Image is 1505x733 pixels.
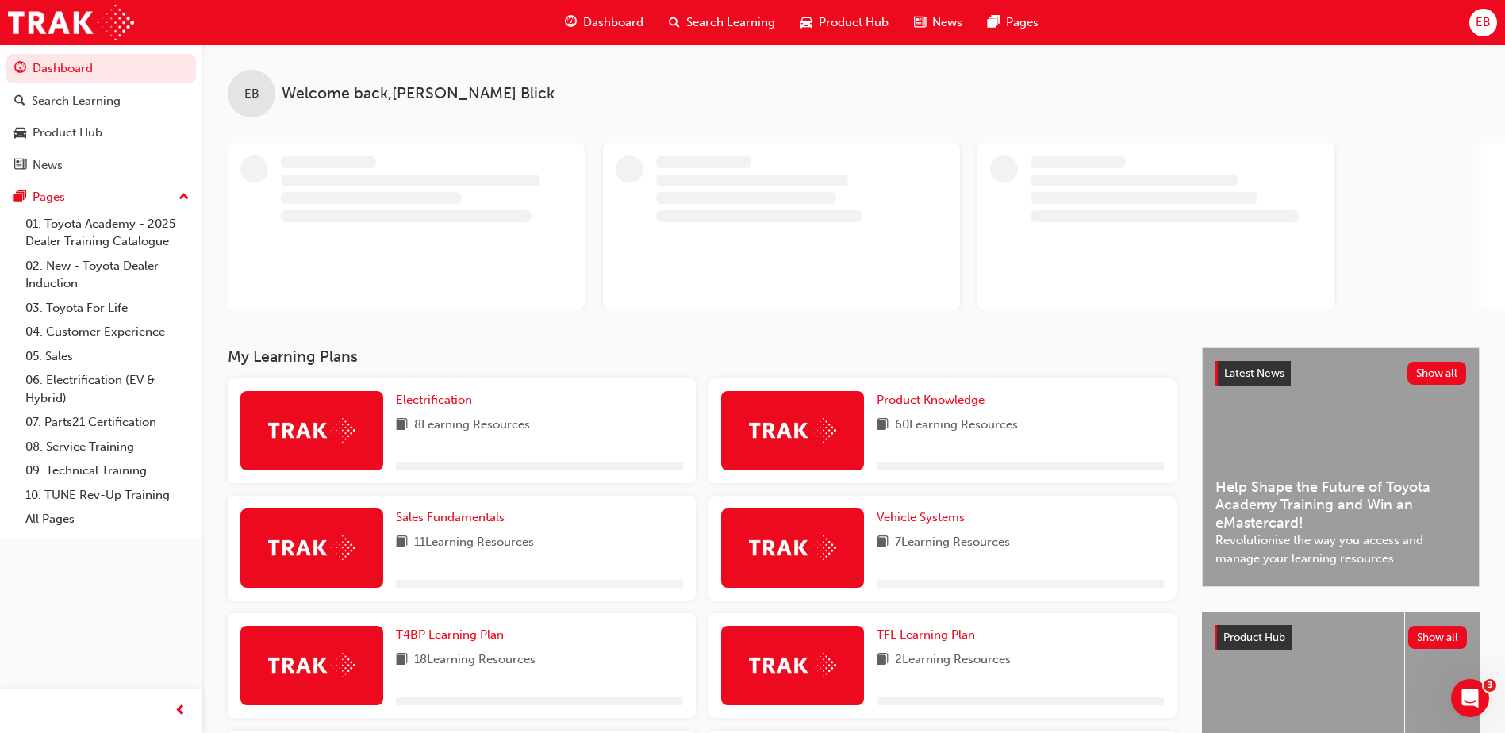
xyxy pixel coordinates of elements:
[749,535,836,560] img: Trak
[282,85,555,103] span: Welcome back , [PERSON_NAME] Blick
[877,510,965,524] span: Vehicle Systems
[1408,626,1468,649] button: Show all
[6,118,196,148] a: Product Hub
[1451,679,1489,717] iframe: Intercom live chat
[414,533,534,553] span: 11 Learning Resources
[988,13,1000,33] span: pages-icon
[19,368,196,410] a: 06. Electrification (EV & Hybrid)
[6,86,196,116] a: Search Learning
[6,151,196,180] a: News
[396,510,505,524] span: Sales Fundamentals
[877,627,975,642] span: TFL Learning Plan
[788,6,901,39] a: car-iconProduct Hub
[19,459,196,483] a: 09. Technical Training
[33,156,63,175] div: News
[14,62,26,76] span: guage-icon
[901,6,975,39] a: news-iconNews
[396,627,504,642] span: T4BP Learning Plan
[1215,625,1467,650] a: Product HubShow all
[1202,347,1480,587] a: Latest NewsShow allHelp Shape the Future of Toyota Academy Training and Win an eMastercard!Revolu...
[244,85,259,103] span: EB
[895,650,1011,670] span: 2 Learning Resources
[396,508,511,527] a: Sales Fundamentals
[1224,366,1284,380] span: Latest News
[1215,361,1466,386] a: Latest NewsShow all
[749,653,836,677] img: Trak
[565,13,577,33] span: guage-icon
[1215,532,1466,567] span: Revolutionise the way you access and manage your learning resources.
[1476,13,1491,32] span: EB
[6,182,196,212] button: Pages
[1484,679,1496,692] span: 3
[895,533,1010,553] span: 7 Learning Resources
[32,92,121,110] div: Search Learning
[14,126,26,140] span: car-icon
[19,507,196,532] a: All Pages
[6,54,196,83] a: Dashboard
[396,533,408,553] span: book-icon
[6,51,196,182] button: DashboardSearch LearningProduct HubNews
[1469,9,1497,36] button: EB
[14,190,26,205] span: pages-icon
[33,124,102,142] div: Product Hub
[877,626,981,644] a: TFL Learning Plan
[19,410,196,435] a: 07. Parts21 Certification
[14,159,26,173] span: news-icon
[179,187,190,208] span: up-icon
[877,650,889,670] span: book-icon
[396,391,478,409] a: Electrification
[396,626,510,644] a: T4BP Learning Plan
[19,296,196,320] a: 03. Toyota For Life
[19,320,196,344] a: 04. Customer Experience
[19,344,196,369] a: 05. Sales
[8,5,134,40] img: Trak
[396,393,472,407] span: Electrification
[1006,13,1039,32] span: Pages
[552,6,656,39] a: guage-iconDashboard
[19,254,196,296] a: 02. New - Toyota Dealer Induction
[895,416,1018,436] span: 60 Learning Resources
[819,13,889,32] span: Product Hub
[14,94,25,109] span: search-icon
[414,416,530,436] span: 8 Learning Resources
[175,701,186,721] span: prev-icon
[19,435,196,459] a: 08. Service Training
[19,483,196,508] a: 10. TUNE Rev-Up Training
[932,13,962,32] span: News
[19,212,196,254] a: 01. Toyota Academy - 2025 Dealer Training Catalogue
[228,347,1177,366] h3: My Learning Plans
[877,393,985,407] span: Product Knowledge
[914,13,926,33] span: news-icon
[877,533,889,553] span: book-icon
[1215,478,1466,532] span: Help Shape the Future of Toyota Academy Training and Win an eMastercard!
[268,418,355,443] img: Trak
[686,13,775,32] span: Search Learning
[268,653,355,677] img: Trak
[975,6,1051,39] a: pages-iconPages
[749,418,836,443] img: Trak
[414,650,536,670] span: 18 Learning Resources
[396,416,408,436] span: book-icon
[877,416,889,436] span: book-icon
[800,13,812,33] span: car-icon
[583,13,643,32] span: Dashboard
[877,391,991,409] a: Product Knowledge
[268,535,355,560] img: Trak
[877,508,971,527] a: Vehicle Systems
[669,13,680,33] span: search-icon
[396,650,408,670] span: book-icon
[656,6,788,39] a: search-iconSearch Learning
[1407,362,1467,385] button: Show all
[33,188,65,206] div: Pages
[1223,631,1285,644] span: Product Hub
